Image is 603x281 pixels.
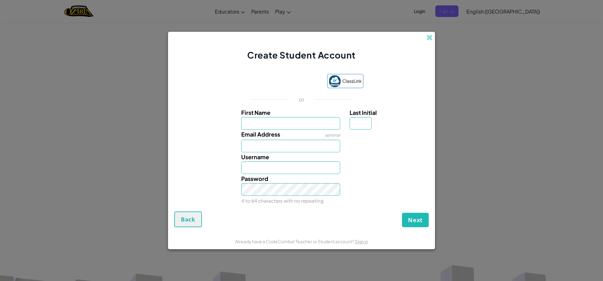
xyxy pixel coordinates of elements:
[241,198,323,204] small: 4 to 64 characters with no repeating
[325,133,340,138] span: optional
[235,239,355,244] span: Already have a CodeCombat Teacher or Student account?
[350,109,377,116] span: Last Initial
[181,216,195,223] span: Back
[247,49,356,60] span: Create Student Account
[342,76,362,86] span: ClassLink
[299,96,305,103] p: or
[329,75,341,87] img: classlink-logo-small.png
[241,131,280,138] span: Email Address
[402,213,429,227] button: Next
[236,75,324,88] iframe: Sign in with Google Button
[241,175,268,182] span: Password
[241,153,269,160] span: Username
[174,211,202,227] button: Back
[355,239,368,244] a: Sign in
[241,109,270,116] span: First Name
[408,216,423,224] span: Next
